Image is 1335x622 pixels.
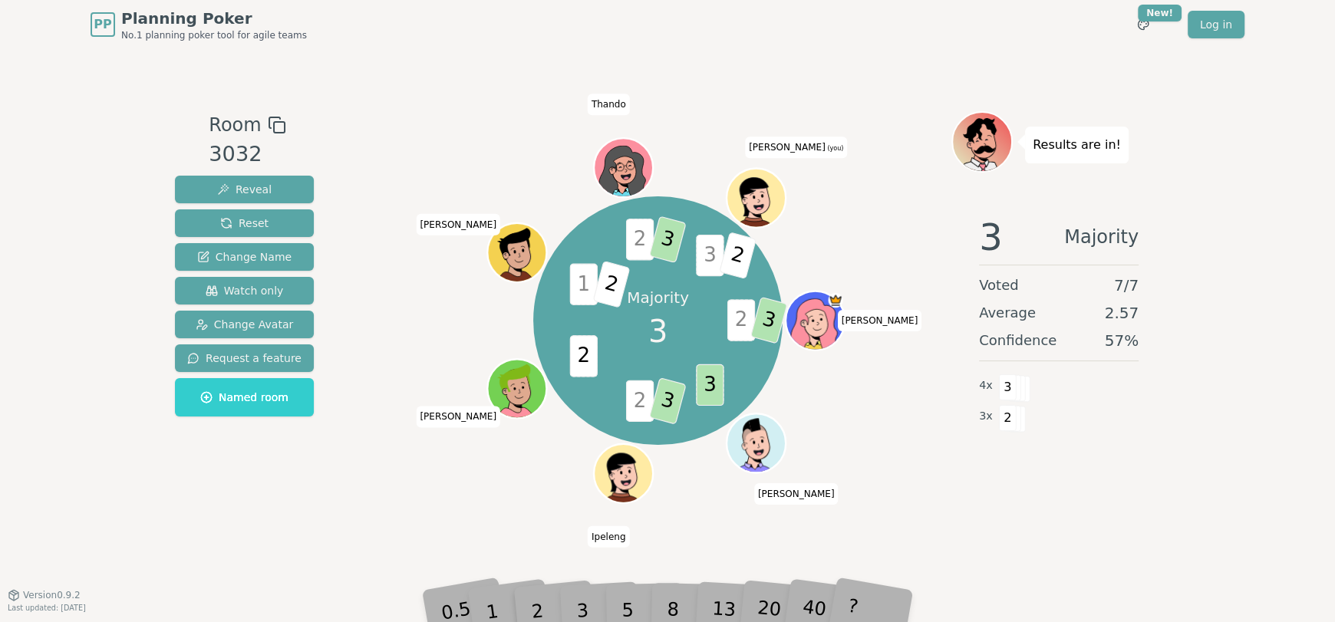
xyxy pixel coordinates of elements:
[625,219,653,260] span: 2
[999,405,1017,431] span: 2
[197,249,292,265] span: Change Name
[217,182,272,197] span: Reveal
[750,297,787,344] span: 3
[979,330,1056,351] span: Confidence
[175,209,314,237] button: Reset
[569,335,597,377] span: 2
[206,283,284,298] span: Watch only
[828,293,842,308] span: Norval is the host
[1188,11,1244,38] a: Log in
[1114,275,1139,296] span: 7 / 7
[979,302,1036,324] span: Average
[94,15,111,34] span: PP
[416,213,500,235] span: Click to change your name
[979,377,993,394] span: 4 x
[196,317,294,332] span: Change Avatar
[999,374,1017,400] span: 3
[8,604,86,612] span: Last updated: [DATE]
[838,310,922,331] span: Click to change your name
[696,364,724,406] span: 3
[625,380,653,422] span: 2
[745,137,847,158] span: Click to change your name
[209,139,285,170] div: 3032
[592,261,630,308] span: 2
[8,589,81,601] button: Version0.9.2
[175,277,314,304] button: Watch only
[121,8,307,29] span: Planning Poker
[754,483,839,505] span: Click to change your name
[23,589,81,601] span: Version 0.9.2
[1104,302,1139,324] span: 2.57
[175,176,314,203] button: Reveal
[979,275,1019,296] span: Voted
[175,378,314,416] button: Named room
[569,264,597,305] span: 1
[187,350,302,366] span: Request a feature
[209,111,261,139] span: Room
[1105,330,1139,351] span: 57 %
[648,308,667,354] span: 3
[200,390,288,405] span: Named room
[175,344,314,372] button: Request a feature
[175,311,314,338] button: Change Avatar
[826,145,844,152] span: (you)
[121,29,307,41] span: No.1 planning poker tool for agile teams
[220,216,269,231] span: Reset
[728,170,783,225] button: Click to change your avatar
[175,243,314,271] button: Change Name
[727,300,754,341] span: 2
[1033,134,1121,156] p: Results are in!
[1129,11,1157,38] button: New!
[648,216,686,264] span: 3
[1064,219,1139,255] span: Majority
[91,8,307,41] a: PPPlanning PokerNo.1 planning poker tool for agile teams
[588,525,629,547] span: Click to change your name
[648,377,686,425] span: 3
[718,232,756,279] span: 2
[979,408,993,425] span: 3 x
[588,94,630,115] span: Click to change your name
[627,287,689,308] p: Majority
[416,406,500,427] span: Click to change your name
[979,219,1003,255] span: 3
[1138,5,1182,21] div: New!
[696,235,724,276] span: 3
